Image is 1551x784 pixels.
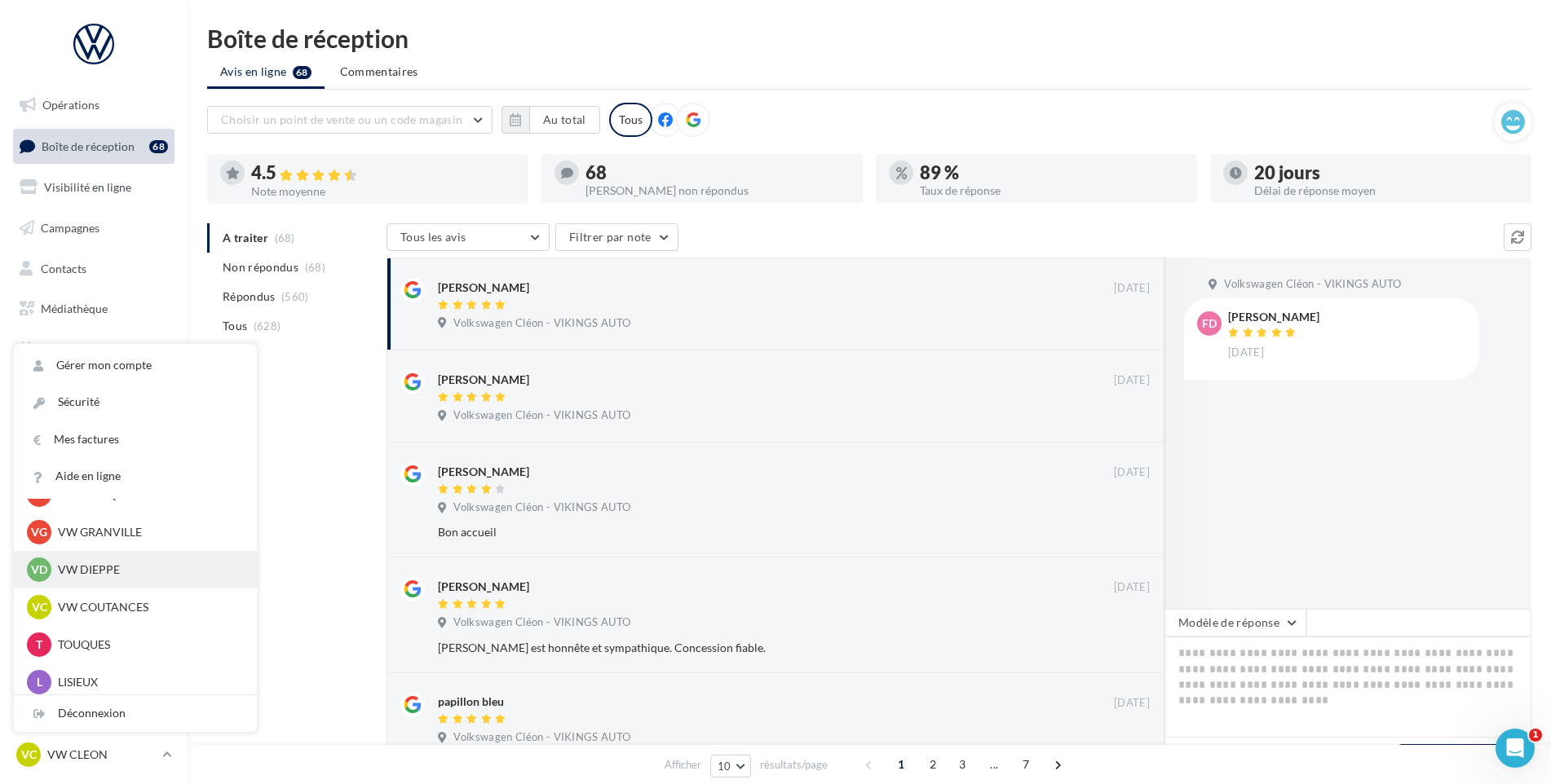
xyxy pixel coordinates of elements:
[305,261,325,274] span: (68)
[453,730,630,745] span: Volkswagen Cléon - VIKINGS AUTO
[760,757,828,773] span: résultats/page
[438,640,1044,656] div: [PERSON_NAME] est honnête et sympathique. Concession fiable.
[1202,315,1217,332] span: Fd
[1114,696,1150,711] span: [DATE]
[949,751,975,777] span: 3
[1228,311,1319,323] div: [PERSON_NAME]
[10,170,178,205] a: Visibilité en ligne
[31,524,47,540] span: VG
[453,408,630,423] span: Volkswagen Cléon - VIKINGS AUTO
[58,562,237,578] p: VW DIEPPE
[14,458,257,495] a: Aide en ligne
[281,290,309,303] span: (560)
[529,106,600,134] button: Au total
[254,319,281,333] span: (628)
[32,599,47,615] span: VC
[1164,609,1306,636] button: Modèle de réponse
[31,562,47,578] span: VD
[14,695,257,732] div: Déconnexion
[21,747,37,763] span: VC
[41,221,99,235] span: Campagnes
[1224,277,1401,292] span: Volkswagen Cléon - VIKINGS AUTO
[42,98,99,112] span: Opérations
[340,64,418,80] span: Commentaires
[710,755,752,777] button: 10
[10,129,178,164] a: Boîte de réception68
[223,288,276,305] span: Répondus
[10,88,178,122] a: Opérations
[223,318,247,334] span: Tous
[453,316,630,331] span: Volkswagen Cléon - VIKINGS AUTO
[453,500,630,515] span: Volkswagen Cléon - VIKINGS AUTO
[502,106,600,134] button: Au total
[1254,185,1518,196] div: Délai de réponse moyen
[44,180,131,194] span: Visibilité en ligne
[251,164,515,183] div: 4.5
[438,372,529,388] div: [PERSON_NAME]
[58,524,237,540] p: VW GRANVILLE
[1496,729,1535,768] iframe: Intercom live chat
[438,464,529,480] div: [PERSON_NAME]
[41,302,108,315] span: Médiathèque
[10,373,178,421] a: PLV et print personnalisable
[387,223,550,251] button: Tous les avis
[41,342,95,356] span: Calendrier
[42,139,135,152] span: Boîte de réception
[665,757,701,773] span: Afficher
[221,112,462,126] span: Choisir un point de vente ou un code magasin
[251,186,515,197] div: Note moyenne
[609,103,652,137] div: Tous
[920,185,1184,196] div: Taux de réponse
[13,739,175,770] a: VC VW CLEON
[555,223,678,251] button: Filtrer par note
[585,164,850,182] div: 68
[438,280,529,296] div: [PERSON_NAME]
[36,636,42,653] span: T
[400,230,466,244] span: Tous les avis
[718,760,731,773] span: 10
[920,164,1184,182] div: 89 %
[1254,164,1518,182] div: 20 jours
[10,333,178,367] a: Calendrier
[58,599,237,615] p: VW COUTANCES
[41,261,86,275] span: Contacts
[438,694,504,710] div: papillon bleu
[920,751,946,777] span: 2
[888,751,914,777] span: 1
[438,524,1044,540] div: Bon accueil
[207,106,493,134] button: Choisir un point de vente ou un code magasin
[1228,346,1264,360] span: [DATE]
[1114,373,1150,388] span: [DATE]
[1114,465,1150,480] span: [DATE]
[10,252,178,286] a: Contacts
[223,259,298,275] span: Non répondus
[47,747,156,763] p: VW CLEON
[14,347,257,384] a: Gérer mon compte
[1114,281,1150,296] span: [DATE]
[1114,580,1150,595] span: [DATE]
[1013,751,1039,777] span: 7
[149,140,168,153] div: 68
[585,185,850,196] div: [PERSON_NAME] non répondus
[14,384,257,421] a: Sécurité
[10,211,178,245] a: Campagnes
[58,674,237,690] p: LISIEUX
[1529,729,1542,742] span: 1
[58,636,237,653] p: TOUQUES
[207,26,1531,51] div: Boîte de réception
[14,421,257,458] a: Mes factures
[453,615,630,630] span: Volkswagen Cléon - VIKINGS AUTO
[10,292,178,326] a: Médiathèque
[10,427,178,475] a: Campagnes DataOnDemand
[37,674,42,690] span: L
[981,751,1007,777] span: ...
[438,579,529,595] div: [PERSON_NAME]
